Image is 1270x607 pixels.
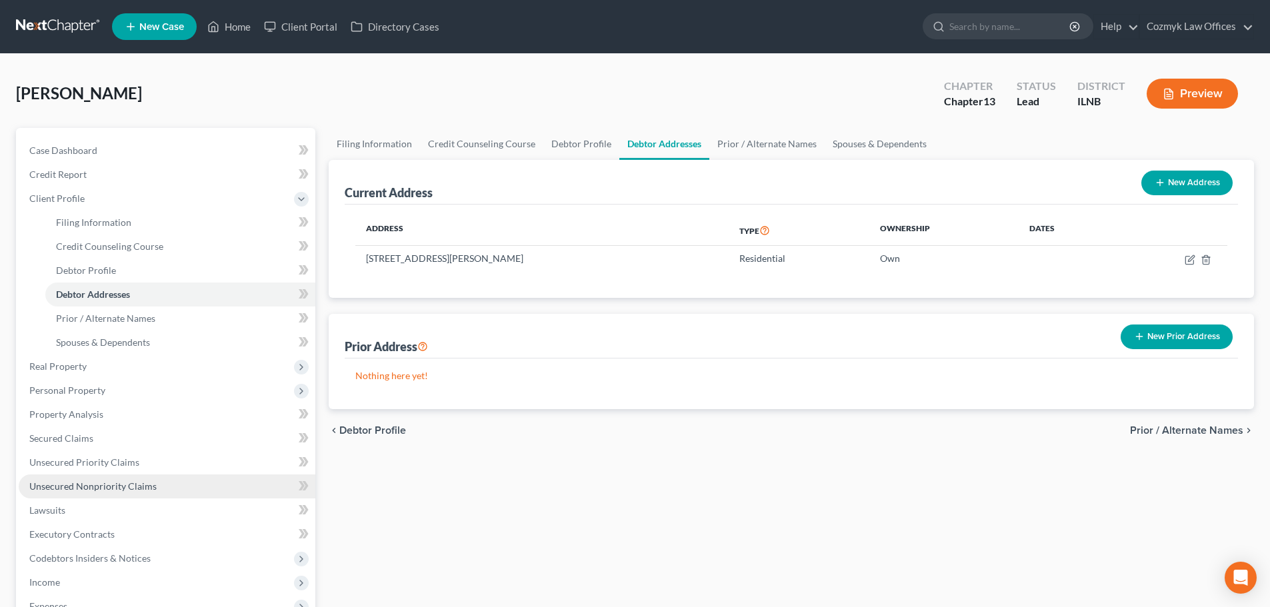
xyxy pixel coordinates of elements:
div: Chapter [944,94,995,109]
div: Status [1017,79,1056,94]
th: Address [355,215,729,246]
span: Debtor Profile [339,425,406,436]
a: Lawsuits [19,498,315,522]
span: Client Profile [29,193,85,204]
td: [STREET_ADDRESS][PERSON_NAME] [355,246,729,271]
div: District [1077,79,1125,94]
a: Debtor Profile [45,259,315,283]
a: Case Dashboard [19,139,315,163]
a: Cozmyk Law Offices [1140,15,1253,39]
span: Case Dashboard [29,145,97,156]
span: [PERSON_NAME] [16,83,142,103]
th: Dates [1019,215,1116,246]
span: Filing Information [56,217,131,228]
span: Codebtors Insiders & Notices [29,552,151,564]
button: chevron_left Debtor Profile [329,425,406,436]
span: 13 [983,95,995,107]
span: Secured Claims [29,432,93,444]
a: Debtor Addresses [45,283,315,306]
a: Prior / Alternate Names [45,306,315,330]
span: Lawsuits [29,504,65,516]
span: Credit Report [29,169,87,180]
i: chevron_right [1243,425,1254,436]
a: Directory Cases [344,15,446,39]
a: Debtor Profile [543,128,619,160]
button: Prior / Alternate Names chevron_right [1130,425,1254,436]
button: Preview [1147,79,1238,109]
span: Real Property [29,360,87,372]
button: New Address [1141,171,1233,195]
a: Executory Contracts [19,522,315,546]
a: Debtor Addresses [619,128,709,160]
a: Credit Counseling Course [45,235,315,259]
a: Home [201,15,257,39]
a: Spouses & Dependents [45,330,315,354]
span: Spouses & Dependents [56,336,150,348]
a: Property Analysis [19,402,315,426]
th: Type [729,215,869,246]
a: Client Portal [257,15,344,39]
span: Debtor Profile [56,265,116,276]
span: Unsecured Priority Claims [29,456,139,468]
span: Personal Property [29,384,105,396]
span: Property Analysis [29,408,103,420]
td: Residential [729,246,869,271]
p: Nothing here yet! [355,369,1227,382]
div: ILNB [1077,94,1125,109]
th: Ownership [869,215,1019,246]
a: Filing Information [45,211,315,235]
div: Prior Address [345,338,428,354]
div: Chapter [944,79,995,94]
a: Prior / Alternate Names [709,128,825,160]
a: Unsecured Nonpriority Claims [19,474,315,498]
div: Current Address [345,185,433,201]
a: Spouses & Dependents [825,128,935,160]
span: Debtor Addresses [56,289,130,300]
a: Credit Report [19,163,315,187]
a: Unsecured Priority Claims [19,450,315,474]
a: Help [1094,15,1139,39]
div: Open Intercom Messenger [1225,562,1257,594]
span: Prior / Alternate Names [56,312,155,324]
span: Credit Counseling Course [56,241,163,252]
input: Search by name... [949,14,1071,39]
a: Credit Counseling Course [420,128,543,160]
a: Filing Information [329,128,420,160]
span: Unsecured Nonpriority Claims [29,480,157,492]
span: Income [29,576,60,588]
div: Lead [1017,94,1056,109]
button: New Prior Address [1121,324,1233,349]
span: Prior / Alternate Names [1130,425,1243,436]
span: New Case [139,22,184,32]
span: Executory Contracts [29,528,115,540]
a: Secured Claims [19,426,315,450]
td: Own [869,246,1019,271]
i: chevron_left [329,425,339,436]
